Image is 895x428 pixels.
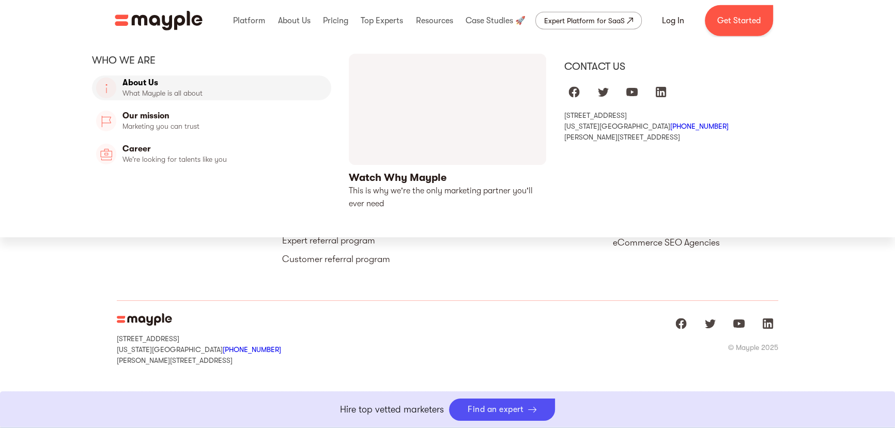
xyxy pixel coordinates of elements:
[762,317,774,330] img: linkedIn
[651,82,671,102] a: Mayple at LinkedIn
[728,342,778,353] div: © Mayple 2025
[282,231,447,250] a: Expert referral program
[117,313,172,326] img: Mayple Logo
[413,4,456,37] div: Resources
[568,86,580,98] img: facebook logo
[564,82,584,102] a: Mayple at Facebook
[700,313,720,334] a: Mayple at Twitter
[117,334,281,365] div: [STREET_ADDRESS] [US_STATE][GEOGRAPHIC_DATA] [PERSON_NAME][STREET_ADDRESS]
[650,8,697,33] a: Log In
[655,86,667,98] img: linkedIn
[705,5,773,36] a: Get Started
[758,313,778,334] a: Mayple at LinkedIn
[358,4,406,37] div: Top Experts
[320,4,351,37] div: Pricing
[230,4,268,37] div: Platform
[535,12,642,29] a: Expert Platform for SaaS
[468,405,524,415] div: Find an expert
[564,60,803,73] div: Contact us
[115,11,203,30] img: Mayple logo
[223,345,281,354] a: [PHONE_NUMBER]
[733,317,745,330] img: youtube logo
[544,14,625,27] div: Expert Platform for SaaS
[670,122,728,130] a: [PHONE_NUMBER]
[843,378,895,428] iframe: Chat Widget
[622,82,642,102] a: Mayple at Youtube
[675,317,687,330] img: facebook logo
[671,313,691,334] a: Mayple at Facebook
[115,11,203,30] a: home
[349,54,546,210] a: open lightbox
[626,86,638,98] img: youtube logo
[593,82,613,102] a: Mayple at Twitter
[729,313,749,334] a: Mayple at Youtube
[704,317,716,330] img: twitter logo
[92,54,331,67] div: Who we are
[282,250,447,268] a: Customer referral program
[613,233,778,252] a: eCommerce SEO Agencies
[564,111,803,142] div: [STREET_ADDRESS] [US_STATE][GEOGRAPHIC_DATA] [PERSON_NAME][STREET_ADDRESS]
[340,403,444,417] p: Hire top vetted marketers
[597,86,609,98] img: twitter logo
[275,4,313,37] div: About Us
